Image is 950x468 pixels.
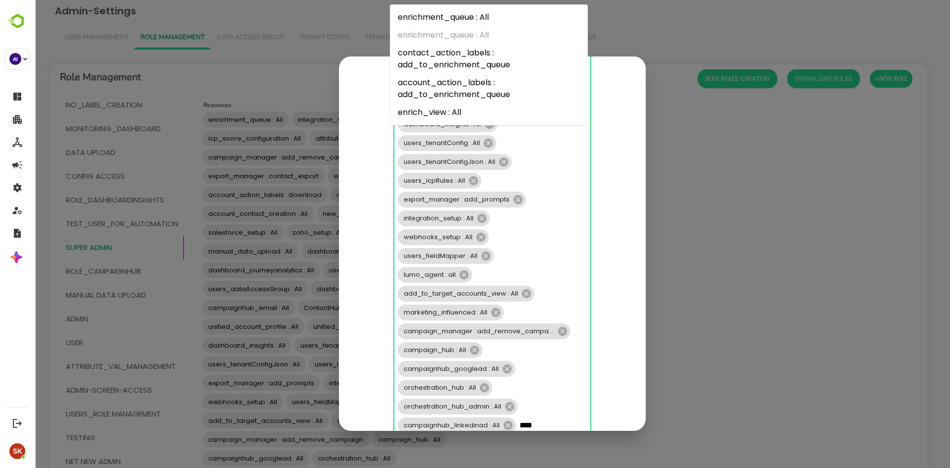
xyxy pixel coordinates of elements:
[363,251,449,260] span: users_fieldMapper : All
[363,195,481,204] span: export_manager : add_prompts
[9,443,25,459] div: SK
[363,305,469,320] div: marketing_influenced : All
[10,416,24,430] button: Logout
[9,53,21,65] div: AI
[363,270,427,279] span: lumo_agent : all
[363,248,459,264] div: users_fieldMapper : All
[363,267,437,283] div: lumo_agent : all
[363,210,455,226] div: integration_setup : All
[363,364,470,373] span: campaignhub_googlead : All
[355,104,553,121] li: enrich_view : All
[363,345,437,355] span: campaign_hub : All
[363,383,447,392] span: orchestration_hub : All
[355,74,553,104] li: account_action_labels : add_to_enrichment_queue
[363,308,459,317] span: marketing_influenced : All
[363,135,462,151] div: users_tenantConfig : All
[5,12,30,31] img: BambooboxLogoMark.f1c84d78b4c51b1a7b5f700c9845e183.svg
[363,192,491,208] div: export_manager : add_prompts
[363,176,436,185] span: users_icpRules : All
[363,417,481,433] div: campaignhub_linkedinad : All
[363,213,445,223] span: integration_setup : All
[363,342,448,358] div: campaign_hub : All
[363,399,483,415] div: orchestration_hub_admin : All
[363,326,525,336] span: campaign_manager : add_remove_campaign
[363,289,489,298] span: add_to_target_accounts_view : All
[363,286,500,302] div: add_to_target_accounts_view : All
[355,8,553,26] li: enrichment_queue : All
[363,232,444,242] span: webhooks_setup : All
[355,44,553,74] li: contact_action_labels : add_to_enrichment_queue
[363,154,477,170] div: users_tenantConfigJson : All
[363,323,536,339] div: campaign_manager : add_remove_campaign
[363,380,458,396] div: orchestration_hub : All
[363,402,473,411] span: orchestration_hub_admin : All
[363,420,471,430] span: campaignhub_linkedinad : All
[363,138,451,148] span: users_tenantConfig : All
[363,157,467,166] span: users_tenantConfigJson : All
[363,361,480,377] div: campaignhub_googlead : All
[363,229,454,245] div: webhooks_setup : All
[363,173,447,189] div: users_icpRules : All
